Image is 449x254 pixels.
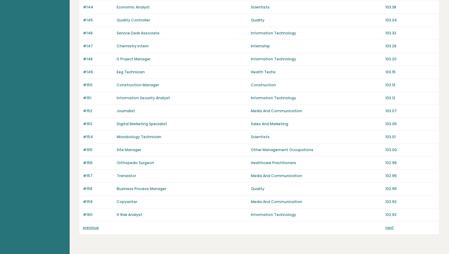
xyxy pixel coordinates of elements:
p: 102.93 [385,199,435,205]
a: Service Desk Associate [117,30,160,36]
p: #146 [83,30,113,36]
p: 102.92 [385,212,435,217]
a: Business Process Manager [117,186,166,191]
p: Media And Communication [251,108,381,114]
p: Construction [251,82,381,88]
p: #158 [83,186,113,192]
p: #144 [83,5,113,10]
p: #145 [83,17,113,23]
p: #160 [83,212,113,217]
p: 102.96 [385,160,435,166]
p: 103.26 [385,43,435,49]
p: Scientists [251,5,381,10]
p: #150 [83,82,113,88]
p: 103.05 [385,121,435,127]
p: Information Technology [251,212,381,217]
p: #159 [83,199,113,205]
p: 103.13 [385,82,435,88]
p: 102.95 [385,173,435,179]
p: 103.20 [385,56,435,62]
p: 103.07 [385,108,435,114]
p: Information Technology [251,56,381,62]
p: Scientists [251,134,381,140]
p: Sales And Marketing [251,121,381,127]
p: #156 [83,160,113,166]
p: #155 [83,147,113,153]
p: Quality [251,186,381,192]
a: Chemistry Intern [117,43,149,49]
a: Construction Manager [117,82,159,87]
p: 103.00 [385,147,435,153]
p: #152 [83,108,113,114]
p: #151 [83,95,113,101]
a: Copywriter [117,199,137,204]
a: previous [83,225,99,230]
p: 103.01 [385,134,435,140]
p: 103.12 [385,95,435,101]
p: Quality [251,17,381,23]
p: 103.38 [385,5,435,10]
a: Information Security Analyst [117,95,170,100]
a: Journalist [117,108,135,113]
p: 103.15 [385,69,435,75]
p: #157 [83,173,113,179]
p: Internship [251,43,381,49]
a: next [385,225,394,230]
p: #153 [83,121,113,127]
p: Other Management Occupations [251,147,381,153]
p: #149 [83,69,113,75]
p: Media And Communication [251,199,381,205]
p: Information Technology [251,30,381,36]
p: 102.95 [385,186,435,192]
a: It Risk Analyst [117,212,142,217]
p: 103.34 [385,17,435,23]
a: Economic Analyst [117,5,150,10]
p: Healthcare Practitioners [251,160,381,166]
a: Quality Controller [117,17,150,23]
p: Information Technology [251,95,381,101]
p: 103.33 [385,30,435,36]
a: It Project Manager [117,56,150,62]
a: Eeg Technician [117,69,145,75]
p: #147 [83,43,113,49]
p: Health Techs [251,69,381,75]
a: Site Manager [117,147,141,152]
p: #154 [83,134,113,140]
a: Microbiology Technician [117,134,161,139]
p: #148 [83,56,113,62]
p: Media And Communication [251,173,381,179]
a: Translator [117,173,136,178]
a: Orthopedic Surgeon [117,160,154,165]
a: Digital Marketing Specialist [117,121,167,126]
